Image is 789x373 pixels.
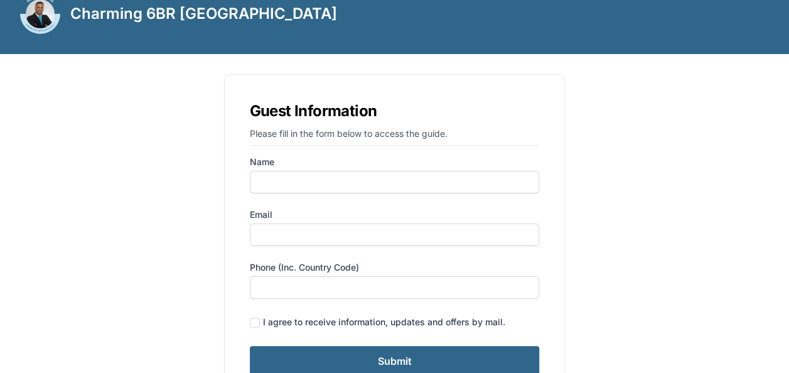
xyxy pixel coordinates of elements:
[250,261,540,274] label: Phone (inc. country code)
[250,208,540,221] label: Email
[250,156,540,168] label: Name
[70,4,337,24] h3: Charming 6BR [GEOGRAPHIC_DATA]
[250,127,540,146] p: Please fill in the form below to access the guide.
[250,100,540,122] h1: Guest Information
[263,316,505,328] div: I agree to receive information, updates and offers by mail.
